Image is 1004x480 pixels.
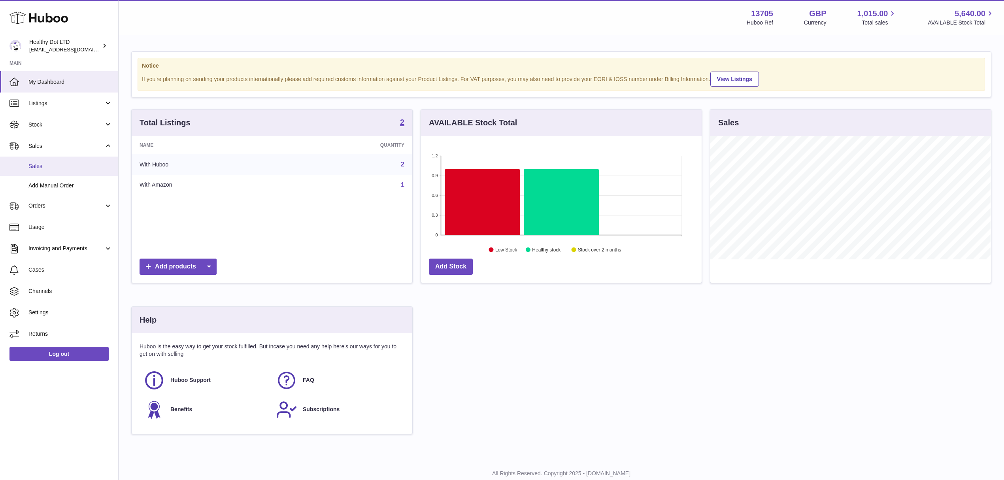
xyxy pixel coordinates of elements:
div: Huboo Ref [747,19,773,26]
span: Add Manual Order [28,182,112,189]
span: Stock [28,121,104,129]
a: Log out [9,347,109,361]
a: 5,640.00 AVAILABLE Stock Total [928,8,995,26]
span: AVAILABLE Stock Total [928,19,995,26]
span: Sales [28,142,104,150]
strong: GBP [809,8,826,19]
div: Healthy Dot LTD [29,38,100,53]
span: 1,015.00 [857,8,888,19]
span: Listings [28,100,104,107]
span: 5,640.00 [955,8,985,19]
span: Orders [28,202,104,210]
a: 1,015.00 Total sales [857,8,897,26]
span: My Dashboard [28,78,112,86]
span: Total sales [862,19,897,26]
span: Cases [28,266,112,274]
img: internalAdmin-13705@internal.huboo.com [9,40,21,52]
span: Usage [28,223,112,231]
span: Returns [28,330,112,338]
span: Channels [28,287,112,295]
span: [EMAIL_ADDRESS][DOMAIN_NAME] [29,46,116,53]
span: Settings [28,309,112,316]
div: Currency [804,19,827,26]
span: Invoicing and Payments [28,245,104,252]
strong: 13705 [751,8,773,19]
span: Sales [28,163,112,170]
